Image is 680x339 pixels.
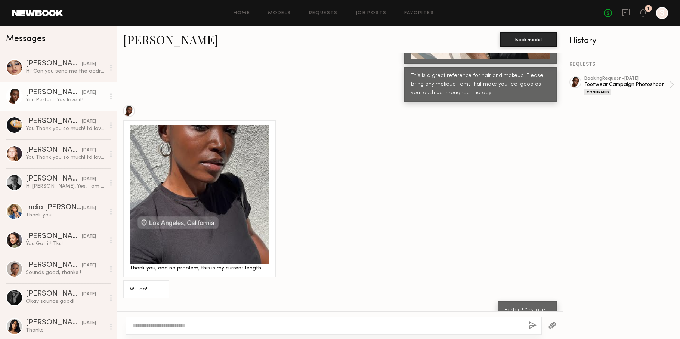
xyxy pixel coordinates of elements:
div: Footwear Campaign Photoshoot [584,81,670,88]
div: History [569,37,674,45]
div: [DATE] [82,320,96,327]
div: [PERSON_NAME] [26,118,82,125]
span: Messages [6,35,46,43]
div: [PERSON_NAME] [26,175,82,183]
div: [DATE] [82,147,96,154]
div: Perfect! Yes love it! [504,306,550,315]
div: [DATE] [82,89,96,96]
div: Hi! Can you send me the address for [DATE] please? Thank you! [26,68,105,75]
div: Will do! [130,285,163,294]
a: bookingRequest •[DATE]Footwear Campaign PhotoshootConfirmed [584,76,674,95]
div: booking Request • [DATE] [584,76,670,81]
div: 1 [647,7,649,11]
div: [DATE] [82,291,96,298]
div: You: Thank you so much! I’d love to collab post with you as well! Xx [26,125,105,132]
a: Home [234,11,250,16]
div: Sounds good, thanks ! [26,269,105,276]
div: [PERSON_NAME] [26,60,82,68]
a: Book model [500,36,557,42]
div: [PERSON_NAME] [26,233,82,240]
div: [PERSON_NAME] [26,147,82,154]
div: [DATE] [82,233,96,240]
div: [DATE] [82,204,96,212]
div: Thanks! [26,327,105,334]
div: India [PERSON_NAME] [26,204,82,212]
div: You: Perfect! Yes love it! [26,96,105,104]
a: Requests [309,11,338,16]
div: [DATE] [82,262,96,269]
div: Hi [PERSON_NAME], Yes, I am available:) [26,183,105,190]
div: Thank you [26,212,105,219]
div: [PERSON_NAME] [26,290,82,298]
div: [PERSON_NAME] [26,89,82,96]
div: [DATE] [82,176,96,183]
a: Favorites [404,11,434,16]
div: Okay sounds good! [26,298,105,305]
div: Thank you, and no problem, this is my current length [130,264,269,273]
div: This is a great reference for hair and makeup. Please bring any makeup items that make you feel g... [411,72,550,98]
div: REQUESTS [569,62,674,67]
button: Book model [500,32,557,47]
div: You: Thank you so much! I’d love to collab post with you as well! Xx [26,154,105,161]
div: Confirmed [584,89,611,95]
a: [PERSON_NAME] [123,31,218,47]
div: [PERSON_NAME] [26,319,82,327]
div: [DATE] [82,61,96,68]
a: Job Posts [356,11,387,16]
a: Models [268,11,291,16]
a: S [656,7,668,19]
div: [DATE] [82,118,96,125]
div: [PERSON_NAME] [26,262,82,269]
div: You: Got it! Tks! [26,240,105,247]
